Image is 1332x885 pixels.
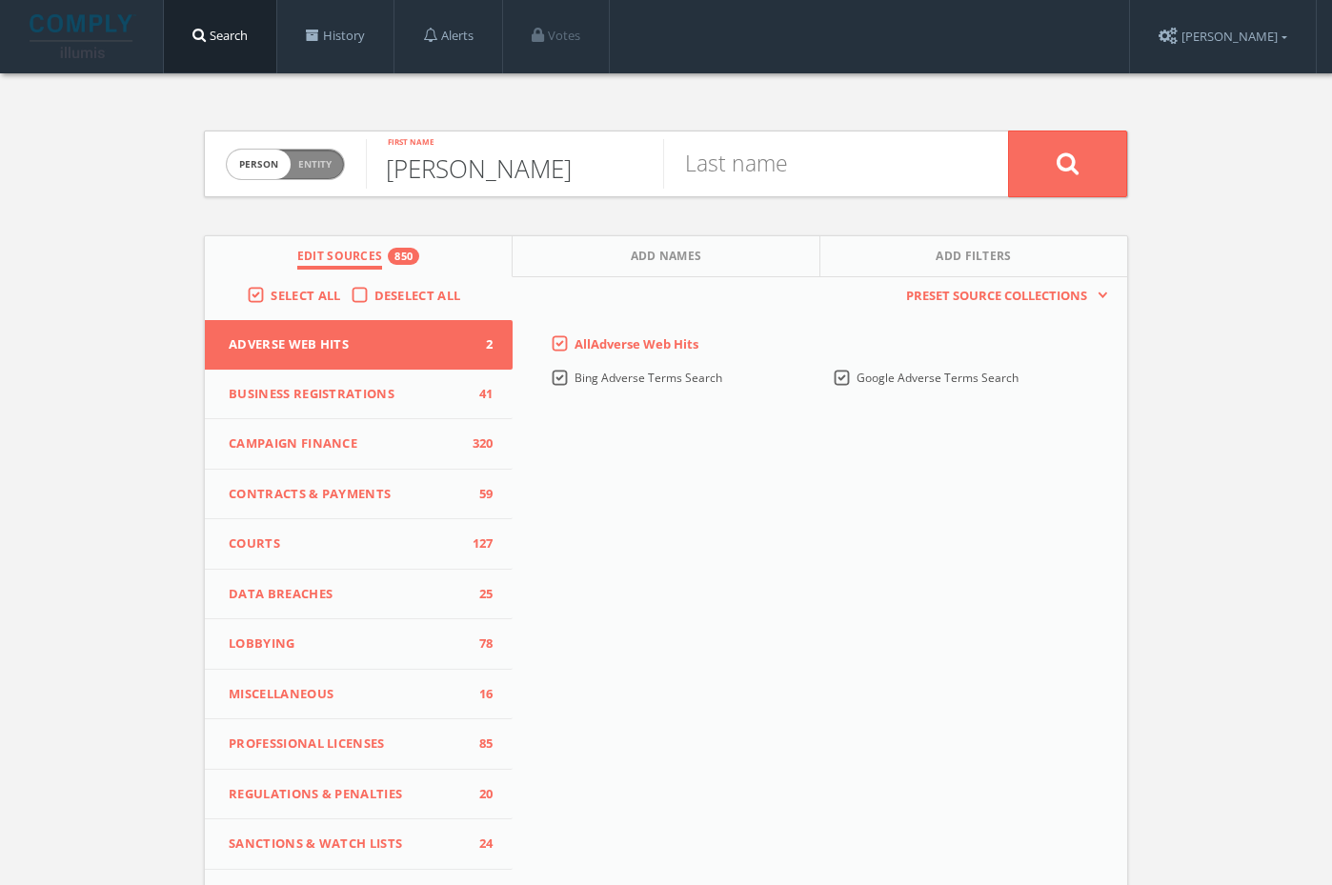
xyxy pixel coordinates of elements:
span: Courts [229,534,465,553]
span: Bing Adverse Terms Search [575,370,722,386]
button: Add Names [513,236,820,277]
button: Business Registrations41 [205,370,513,420]
span: 85 [465,734,494,754]
span: Select All [271,287,340,304]
span: Professional Licenses [229,734,465,754]
span: Preset Source Collections [897,287,1097,306]
span: Business Registrations [229,385,465,404]
button: Miscellaneous16 [205,670,513,720]
span: Adverse Web Hits [229,335,465,354]
span: Entity [298,157,332,171]
span: Regulations & Penalties [229,785,465,804]
span: 127 [465,534,494,553]
button: Preset Source Collections [897,287,1108,306]
button: Professional Licenses85 [205,719,513,770]
button: Regulations & Penalties20 [205,770,513,820]
div: 850 [388,248,419,265]
span: Google Adverse Terms Search [857,370,1019,386]
span: 2 [465,335,494,354]
span: 20 [465,785,494,804]
button: Contracts & Payments59 [205,470,513,520]
button: Data Breaches25 [205,570,513,620]
button: Adverse Web Hits2 [205,320,513,370]
span: Lobbying [229,634,465,654]
span: 24 [465,835,494,854]
span: 320 [465,434,494,453]
span: Miscellaneous [229,685,465,704]
button: Lobbying78 [205,619,513,670]
span: 16 [465,685,494,704]
button: Add Filters [820,236,1127,277]
span: Contracts & Payments [229,485,465,504]
span: Sanctions & Watch Lists [229,835,465,854]
span: Edit Sources [297,248,383,270]
span: All Adverse Web Hits [575,335,698,352]
button: Campaign Finance320 [205,419,513,470]
span: Campaign Finance [229,434,465,453]
button: Courts127 [205,519,513,570]
span: 59 [465,485,494,504]
span: 41 [465,385,494,404]
span: person [227,150,291,179]
span: Data Breaches [229,585,465,604]
span: 25 [465,585,494,604]
img: illumis [30,14,136,58]
span: 78 [465,634,494,654]
button: Edit Sources850 [205,236,513,277]
button: Sanctions & Watch Lists24 [205,819,513,870]
span: Deselect All [374,287,461,304]
span: Add Names [631,248,702,270]
span: Add Filters [936,248,1012,270]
